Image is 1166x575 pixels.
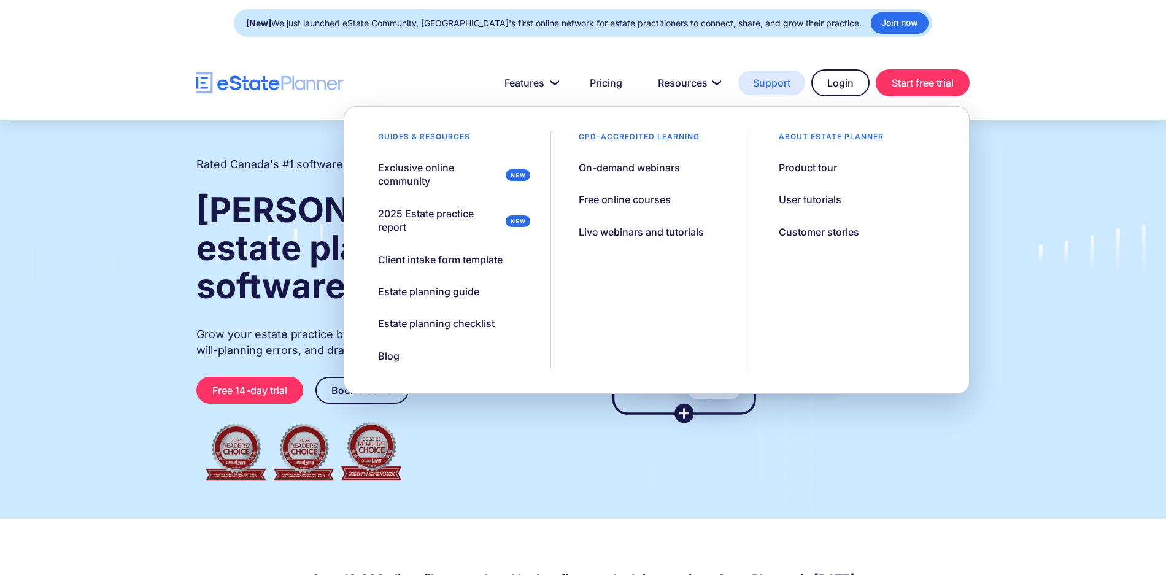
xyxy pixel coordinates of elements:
div: Guides & resources [363,131,485,149]
div: Product tour [779,161,837,174]
div: 2025 Estate practice report [378,207,501,234]
h2: Rated Canada's #1 software for estate practitioners [196,156,466,172]
a: Blog [363,343,415,369]
p: Grow your estate practice by streamlining client intake, reducing will-planning errors, and draft... [196,326,560,358]
a: Start free trial [876,69,970,96]
strong: [New] [246,18,271,28]
div: CPD–accredited learning [563,131,715,149]
div: We just launched eState Community, [GEOGRAPHIC_DATA]'s first online network for estate practition... [246,15,862,32]
a: Free online courses [563,187,686,212]
a: Client intake form template [363,247,518,272]
div: Blog [378,349,400,363]
div: Live webinars and tutorials [579,225,704,239]
div: On-demand webinars [579,161,680,174]
div: Estate planning checklist [378,317,495,330]
div: Exclusive online community [378,161,501,188]
div: Free online courses [579,193,671,206]
a: Pricing [575,71,637,95]
div: Customer stories [779,225,859,239]
strong: [PERSON_NAME] and estate planning software [196,189,558,307]
a: On-demand webinars [563,155,695,180]
a: Support [738,71,805,95]
div: About estate planner [763,131,899,149]
div: User tutorials [779,193,841,206]
a: 2025 Estate practice report [363,201,538,241]
a: Book a demo [315,377,409,404]
a: Resources [643,71,732,95]
div: Estate planning guide [378,285,479,298]
a: User tutorials [763,187,857,212]
a: home [196,72,344,94]
a: Free 14-day trial [196,377,303,404]
a: Estate planning checklist [363,311,510,336]
div: Client intake form template [378,253,503,266]
a: Live webinars and tutorials [563,219,719,245]
a: Customer stories [763,219,875,245]
a: Features [490,71,569,95]
a: Login [811,69,870,96]
a: Product tour [763,155,852,180]
a: Join now [871,12,929,34]
a: Estate planning guide [363,279,495,304]
a: Exclusive online community [363,155,538,195]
